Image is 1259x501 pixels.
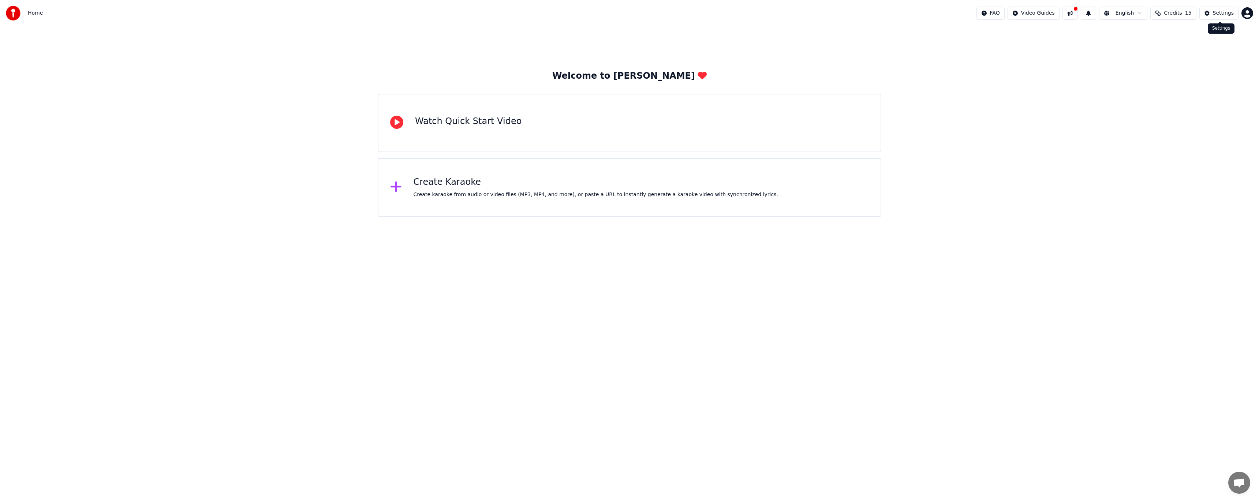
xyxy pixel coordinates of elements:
div: チャットを開く [1228,472,1250,494]
button: FAQ [976,7,1005,20]
div: Create Karaoke [414,176,778,188]
button: Settings [1199,7,1239,20]
div: Watch Quick Start Video [415,116,522,127]
nav: breadcrumb [28,10,43,17]
div: Settings [1208,23,1234,34]
button: Video Guides [1008,7,1060,20]
div: Settings [1213,10,1234,17]
span: Home [28,10,43,17]
div: Create karaoke from audio or video files (MP3, MP4, and more), or paste a URL to instantly genera... [414,191,778,198]
div: Welcome to [PERSON_NAME] [552,70,707,82]
span: 15 [1185,10,1192,17]
button: Credits15 [1150,7,1196,20]
span: Credits [1164,10,1182,17]
img: youka [6,6,20,20]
